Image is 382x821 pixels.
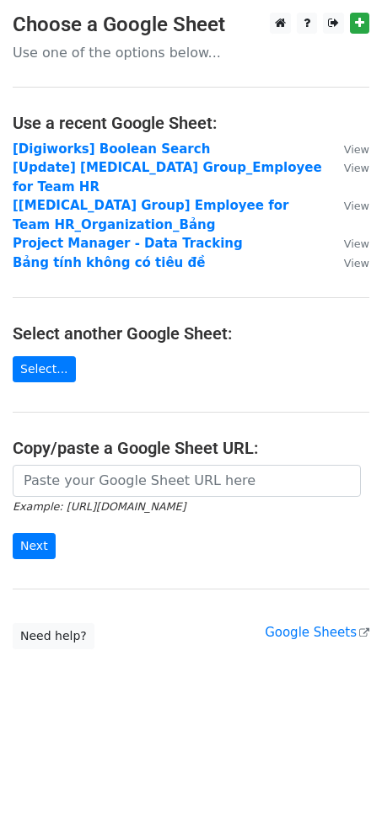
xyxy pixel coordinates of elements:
[13,160,322,195] a: [Update] [MEDICAL_DATA] Group_Employee for Team HR
[327,160,369,175] a: View
[13,236,243,251] a: Project Manager - Data Tracking
[327,141,369,157] a: View
[13,533,56,559] input: Next
[327,255,369,270] a: View
[13,465,361,497] input: Paste your Google Sheet URL here
[13,113,369,133] h4: Use a recent Google Sheet:
[265,625,369,640] a: Google Sheets
[13,323,369,344] h4: Select another Google Sheet:
[344,257,369,269] small: View
[13,141,210,157] a: [Digiworks] Boolean Search
[13,255,205,270] a: Bảng tính không có tiêu đề
[327,198,369,213] a: View
[13,44,369,61] p: Use one of the options below...
[344,143,369,156] small: View
[13,500,186,513] small: Example: [URL][DOMAIN_NAME]
[327,236,369,251] a: View
[344,162,369,174] small: View
[13,356,76,382] a: Select...
[344,200,369,212] small: View
[13,438,369,458] h4: Copy/paste a Google Sheet URL:
[344,237,369,250] small: View
[13,13,369,37] h3: Choose a Google Sheet
[13,198,288,232] a: [[MEDICAL_DATA] Group] Employee for Team HR_Organization_Bảng
[13,623,94,649] a: Need help?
